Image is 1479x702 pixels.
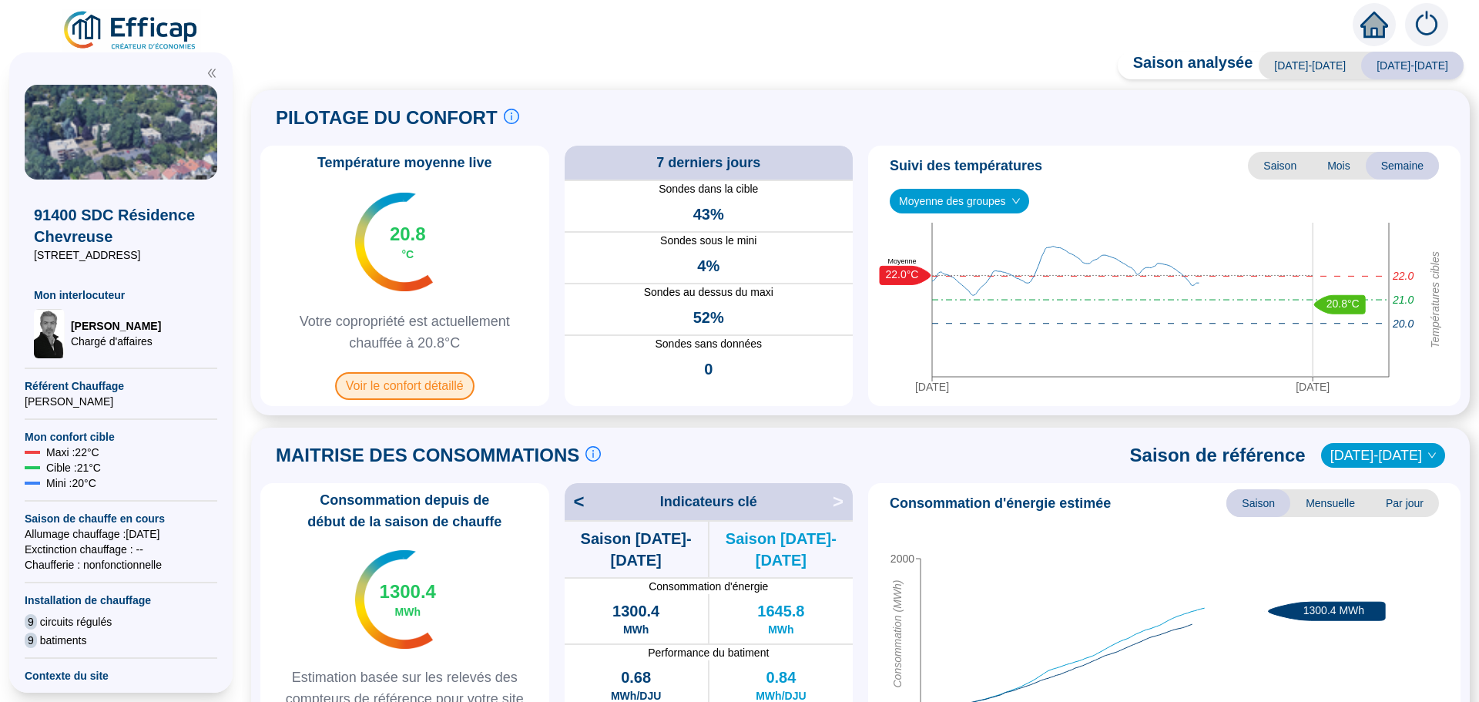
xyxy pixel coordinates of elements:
[693,203,724,225] span: 43%
[46,475,96,491] span: Mini : 20 °C
[766,667,796,688] span: 0.84
[768,622,793,637] span: MWh
[621,667,651,688] span: 0.68
[25,526,217,542] span: Allumage chauffage : [DATE]
[71,318,161,334] span: [PERSON_NAME]
[623,622,649,637] span: MWh
[1392,317,1414,330] tspan: 20.0
[25,557,217,573] span: Chaufferie : non fonctionnelle
[887,258,916,266] text: Moyenne
[1366,152,1439,180] span: Semaine
[585,446,601,462] span: info-circle
[565,528,708,571] span: Saison [DATE]-[DATE]
[308,152,501,173] span: Température moyenne live
[276,106,498,130] span: PILOTAGE DU CONFORT
[380,579,436,604] span: 1300.4
[355,550,433,649] img: indicateur températures
[267,489,543,532] span: Consommation depuis de début de la saison de chauffe
[886,269,919,281] text: 22.0°C
[565,233,854,249] span: Sondes sous le mini
[25,614,37,630] span: 9
[693,307,724,328] span: 52%
[25,429,217,445] span: Mon confort cible
[25,668,217,684] span: Contexte du site
[1427,451,1437,460] span: down
[390,222,426,247] span: 20.8
[395,604,421,620] span: MWh
[40,633,87,648] span: batiments
[899,190,1020,213] span: Moyenne des groupes
[34,287,208,303] span: Mon interlocuteur
[25,511,217,526] span: Saison de chauffe en cours
[1312,152,1366,180] span: Mois
[1259,52,1361,79] span: [DATE]-[DATE]
[267,311,543,354] span: Votre copropriété est actuellement chauffée à 20.8°C
[1361,52,1464,79] span: [DATE]-[DATE]
[34,204,208,247] span: 91400 SDC Résidence Chevreuse
[1296,381,1330,393] tspan: [DATE]
[1011,196,1021,206] span: down
[915,381,949,393] tspan: [DATE]
[833,489,853,514] span: >
[25,633,37,648] span: 9
[46,445,99,460] span: Maxi : 22 °C
[891,580,904,688] tspan: Consommation (MWh)
[40,614,112,630] span: circuits régulés
[757,600,804,622] span: 1645.8
[25,394,217,409] span: [PERSON_NAME]
[1303,604,1364,616] text: 1300.4 MWh
[71,334,161,349] span: Chargé d'affaires
[565,336,854,352] span: Sondes sans données
[1429,252,1441,349] tspan: Températures cibles
[401,247,414,262] span: °C
[565,579,854,594] span: Consommation d'énergie
[34,309,65,358] img: Chargé d'affaires
[34,247,208,263] span: [STREET_ADDRESS]
[1370,489,1439,517] span: Par jour
[1392,270,1414,283] tspan: 22.0
[25,593,217,608] span: Installation de chauffage
[25,542,217,557] span: Exctinction chauffage : --
[1326,297,1360,310] text: 20.8°C
[206,68,217,79] span: double-left
[565,645,854,660] span: Performance du batiment
[697,255,719,277] span: 4%
[890,492,1111,514] span: Consommation d'énergie estimée
[1226,489,1290,517] span: Saison
[565,489,585,514] span: <
[656,152,760,173] span: 7 derniers jours
[276,443,579,468] span: MAITRISE DES CONSOMMATIONS
[1360,11,1388,39] span: home
[1248,152,1312,180] span: Saison
[25,378,217,394] span: Référent Chauffage
[1405,3,1448,46] img: alerts
[355,193,433,291] img: indicateur températures
[612,600,659,622] span: 1300.4
[1130,443,1306,468] span: Saison de référence
[890,155,1042,176] span: Suivi des températures
[1330,444,1436,467] span: 2022-2023
[1290,489,1370,517] span: Mensuelle
[1118,52,1253,79] span: Saison analysée
[660,491,757,512] span: Indicateurs clé
[335,372,475,400] span: Voir le confort détaillé
[704,358,713,380] span: 0
[46,460,101,475] span: Cible : 21 °C
[565,181,854,197] span: Sondes dans la cible
[1392,294,1414,306] tspan: 21.0
[504,109,519,124] span: info-circle
[709,528,853,571] span: Saison [DATE]-[DATE]
[62,9,201,52] img: efficap energie logo
[890,553,914,565] tspan: 2000
[565,284,854,301] span: Sondes au dessus du maxi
